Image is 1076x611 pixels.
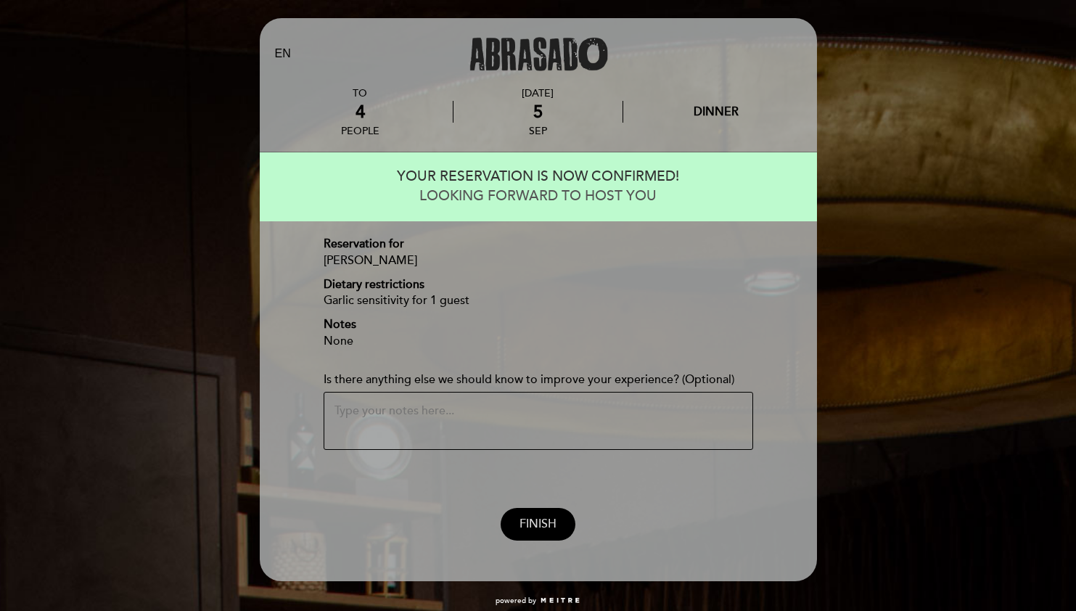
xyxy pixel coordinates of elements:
div: None [324,333,753,350]
div: YOUR RESERVATION IS NOW CONFIRMED! [274,167,803,186]
div: LOOKING FORWARD TO HOST YOU [274,186,803,206]
label: Is there anything else we should know to improve your experience? (Optional) [324,372,734,388]
span: FINISH [519,517,557,531]
div: 4 [341,102,379,123]
img: MEITRE [540,597,581,604]
button: FINISH [501,508,575,541]
div: [DATE] [453,87,623,99]
div: 5 [453,102,623,123]
div: Garlic sensitivity for 1 guest [324,292,753,309]
div: Dinner [694,104,739,119]
span: powered by [496,596,536,606]
div: TO [341,87,379,99]
div: Sep [453,125,623,137]
div: people [341,125,379,137]
div: Dietary restrictions [324,276,753,293]
a: powered by [496,596,581,606]
div: Notes [324,316,753,333]
div: Reservation for [324,236,753,253]
div: [PERSON_NAME] [324,253,753,269]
